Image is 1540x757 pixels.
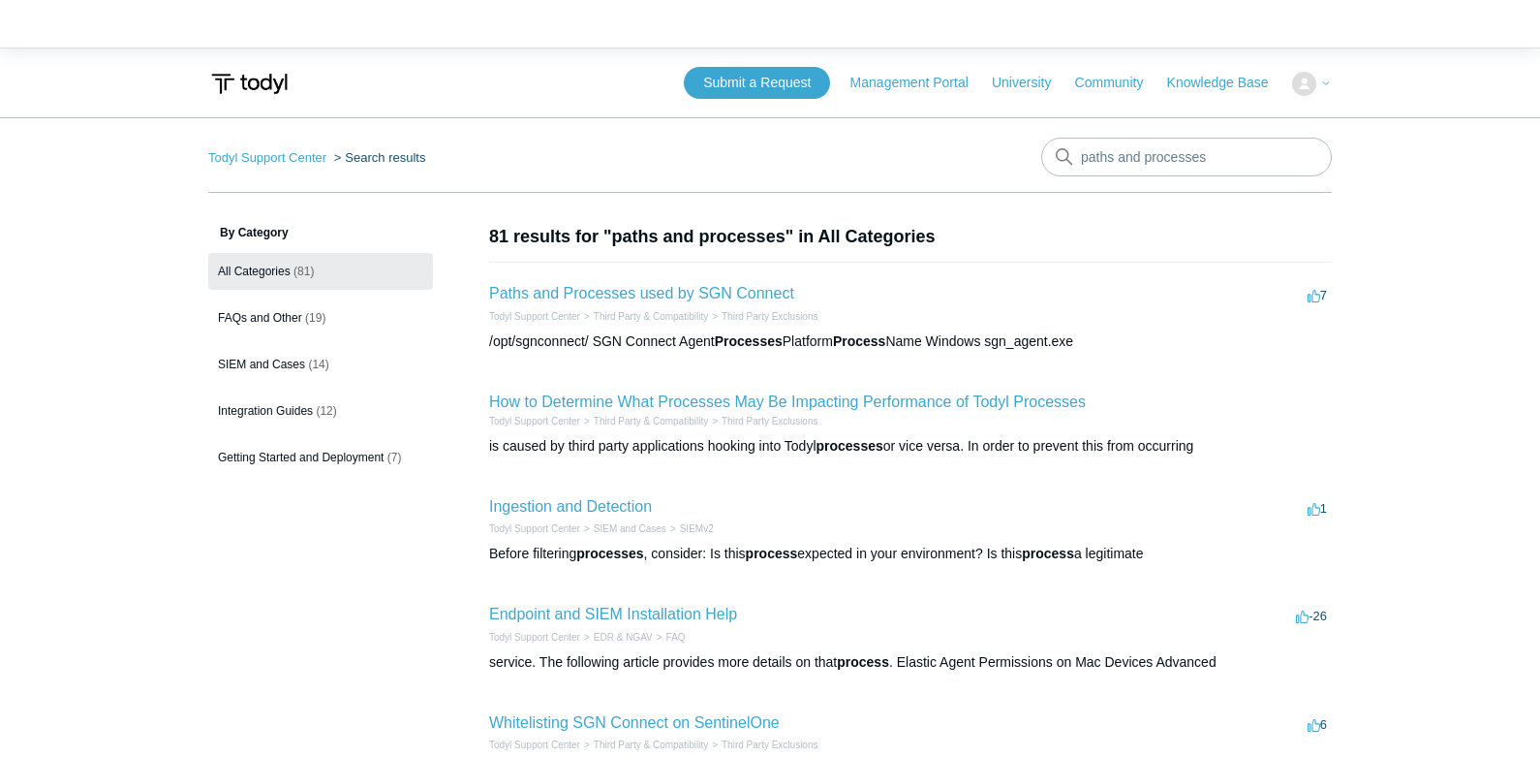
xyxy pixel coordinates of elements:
[666,632,686,643] a: FAQ
[489,544,1332,564] div: Before filtering , consider: Is this expected in your environment? Is this a legitimate
[316,404,336,418] span: (12)
[680,523,714,534] a: SIEMv2
[489,285,794,301] a: Paths and Processes used by SGN Connect
[833,333,885,349] em: Process
[489,521,580,536] li: Todyl Support Center
[208,150,330,165] li: Todyl Support Center
[580,521,666,536] li: SIEM and Cases
[708,738,817,752] li: Third Party Exclusions
[580,414,708,428] li: Third Party & Compatibility
[489,498,652,515] a: Ingestion and Detection
[746,546,798,561] em: process
[715,333,783,349] em: Processes
[816,438,883,454] em: processes
[489,652,1332,673] div: service. The following article provides more details on that . Elastic Agent Permissions on Mac D...
[489,416,580,426] a: Todyl Support Center
[387,451,402,464] span: (7)
[218,265,291,278] span: All Categories
[576,546,643,561] em: processes
[293,265,314,278] span: (81)
[580,738,708,752] li: Third Party & Compatibility
[1022,546,1074,561] em: process
[489,632,580,643] a: Todyl Support Center
[208,393,433,429] a: Integration Guides (12)
[489,740,580,750] a: Todyl Support Center
[489,436,1332,457] div: is caused by third party applications hooking into Todyl or vice versa. In order to prevent this ...
[850,73,988,93] a: Management Portal
[594,632,653,643] a: EDR & NGAV
[489,414,580,428] li: Todyl Support Center
[208,224,433,241] h3: By Category
[208,300,433,336] a: FAQs and Other (19)
[837,654,889,670] em: process
[489,309,580,324] li: Todyl Support Center
[1308,501,1327,516] span: 1
[1308,717,1327,732] span: 6
[1075,73,1163,93] a: Community
[594,523,666,534] a: SIEM and Cases
[489,738,580,752] li: Todyl Support Center
[684,67,830,99] a: Submit a Request
[489,224,1332,250] h1: 81 results for "paths and processes" in All Categories
[489,714,780,731] a: Whitelisting SGN Connect on SentinelOne
[305,311,325,325] span: (19)
[1041,138,1332,176] input: Search
[489,311,580,322] a: Todyl Support Center
[722,416,817,426] a: Third Party Exclusions
[489,606,737,622] a: Endpoint and SIEM Installation Help
[208,346,433,383] a: SIEM and Cases (14)
[594,311,708,322] a: Third Party & Compatibility
[489,630,580,645] li: Todyl Support Center
[722,740,817,750] a: Third Party Exclusions
[218,358,305,371] span: SIEM and Cases
[580,630,653,645] li: EDR & NGAV
[208,439,433,476] a: Getting Started and Deployment (7)
[308,358,328,371] span: (14)
[208,66,291,102] img: Todyl Support Center Help Center home page
[722,311,817,322] a: Third Party Exclusions
[1308,288,1327,302] span: 7
[708,309,817,324] li: Third Party Exclusions
[330,150,426,165] li: Search results
[666,521,714,536] li: SIEMv2
[208,150,326,165] a: Todyl Support Center
[1296,609,1327,623] span: -26
[208,253,433,290] a: All Categories (81)
[489,394,1086,410] a: How to Determine What Processes May Be Impacting Performance of Todyl Processes
[218,404,313,418] span: Integration Guides
[594,416,708,426] a: Third Party & Compatibility
[708,414,817,428] li: Third Party Exclusions
[489,523,580,534] a: Todyl Support Center
[992,73,1070,93] a: University
[653,630,686,645] li: FAQ
[489,331,1332,352] div: /opt/sgnconnect/ SGN Connect Agent Platform Name Windows sgn_agent.exe
[1167,73,1288,93] a: Knowledge Base
[580,309,708,324] li: Third Party & Compatibility
[594,740,708,750] a: Third Party & Compatibility
[218,451,384,464] span: Getting Started and Deployment
[218,311,302,325] span: FAQs and Other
